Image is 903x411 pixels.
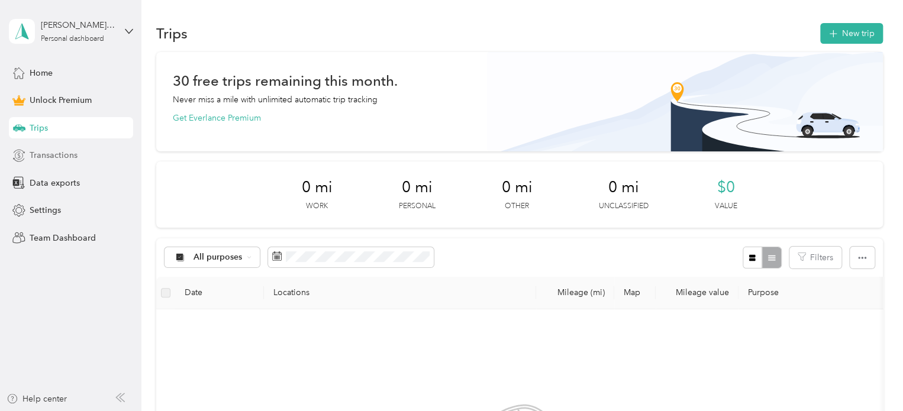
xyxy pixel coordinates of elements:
[30,122,48,134] span: Trips
[173,112,261,124] button: Get Everlance Premium
[41,35,104,43] div: Personal dashboard
[487,52,883,151] img: Banner
[399,201,436,212] p: Personal
[173,93,378,106] p: Never miss a mile with unlimited automatic trip tracking
[505,201,529,212] p: Other
[41,19,115,31] div: [PERSON_NAME][EMAIL_ADDRESS][PERSON_NAME][DOMAIN_NAME]
[502,178,533,197] span: 0 mi
[30,232,96,244] span: Team Dashboard
[30,204,61,216] span: Settings
[264,277,536,309] th: Locations
[656,277,738,309] th: Mileage value
[156,27,188,40] h1: Trips
[30,94,92,106] span: Unlock Premium
[614,277,656,309] th: Map
[789,247,841,268] button: Filters
[715,201,737,212] p: Value
[173,75,398,87] h1: 30 free trips remaining this month.
[302,178,333,197] span: 0 mi
[193,253,243,261] span: All purposes
[599,201,649,212] p: Unclassified
[7,393,67,405] button: Help center
[608,178,639,197] span: 0 mi
[306,201,328,212] p: Work
[175,277,264,309] th: Date
[30,177,80,189] span: Data exports
[820,23,883,44] button: New trip
[402,178,433,197] span: 0 mi
[30,67,53,79] span: Home
[717,178,735,197] span: $0
[837,345,903,411] iframe: Everlance-gr Chat Button Frame
[536,277,614,309] th: Mileage (mi)
[30,149,78,161] span: Transactions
